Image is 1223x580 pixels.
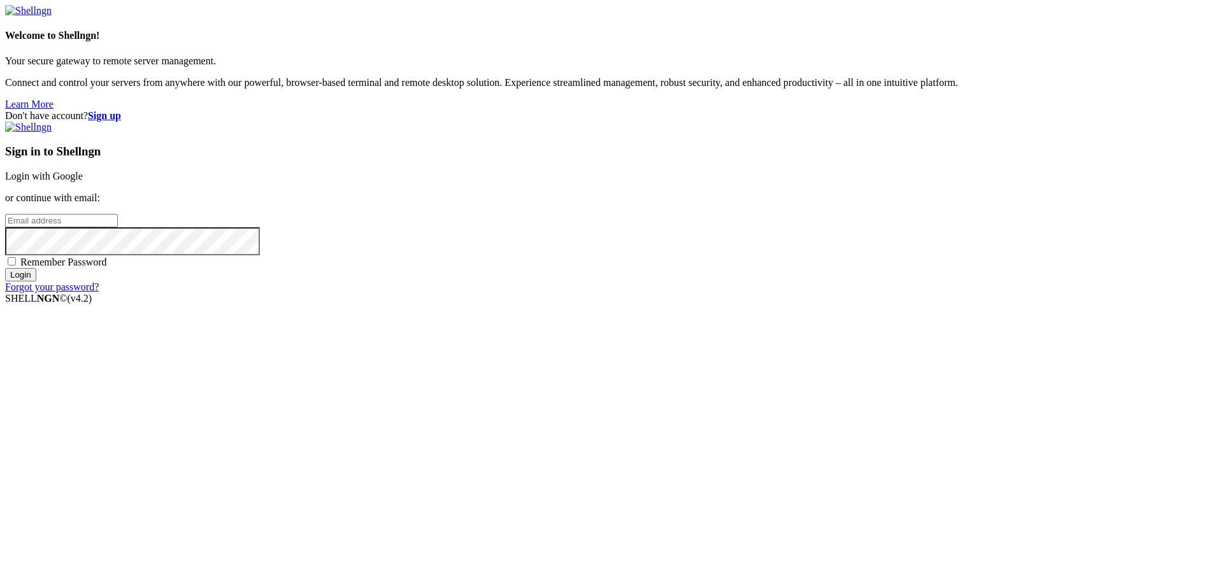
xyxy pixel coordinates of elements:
span: 4.2.0 [68,293,92,304]
img: Shellngn [5,5,52,17]
input: Remember Password [8,257,16,265]
p: Connect and control your servers from anywhere with our powerful, browser-based terminal and remo... [5,77,1218,88]
a: Login with Google [5,171,83,181]
h4: Welcome to Shellngn! [5,30,1218,41]
p: or continue with email: [5,192,1218,204]
h3: Sign in to Shellngn [5,145,1218,159]
span: Remember Password [20,257,107,267]
span: SHELL © [5,293,92,304]
input: Login [5,268,36,281]
a: Learn More [5,99,54,110]
a: Sign up [88,110,121,121]
input: Email address [5,214,118,227]
div: Don't have account? [5,110,1218,122]
img: Shellngn [5,122,52,133]
a: Forgot your password? [5,281,99,292]
p: Your secure gateway to remote server management. [5,55,1218,67]
b: NGN [37,293,60,304]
